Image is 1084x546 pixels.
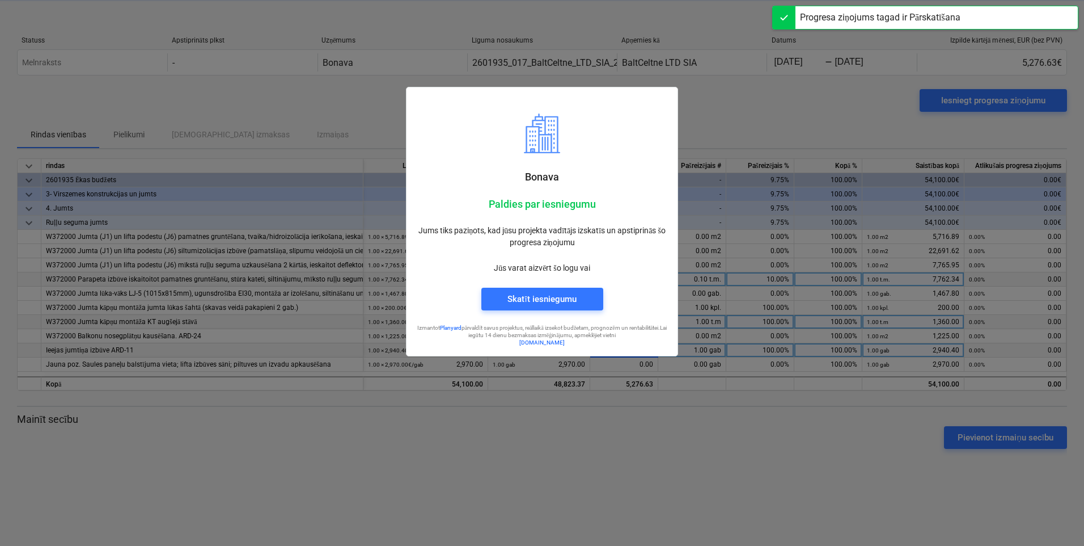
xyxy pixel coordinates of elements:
button: Skatīt iesniegumu [481,288,603,310]
p: Bonava [416,170,668,184]
p: Jūs varat aizvērt šo logu vai [416,262,668,274]
p: Jums tiks paziņots, kad jūsu projekta vadītājs izskatīs un apstiprinās šo progresa ziņojumu [416,225,668,249]
a: Planyard [440,325,461,331]
p: Izmantot pārvaldīt savus projektus, reāllaikā izsekot budžetam, prognozēm un rentabilitātei. Lai ... [416,324,668,339]
div: Progresa ziņojums tagad ir Pārskatīšana [800,11,960,24]
div: Skatīt iesniegumu [507,292,576,306]
a: [DOMAIN_NAME] [519,339,565,346]
p: Paldies par iesniegumu [416,198,668,211]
